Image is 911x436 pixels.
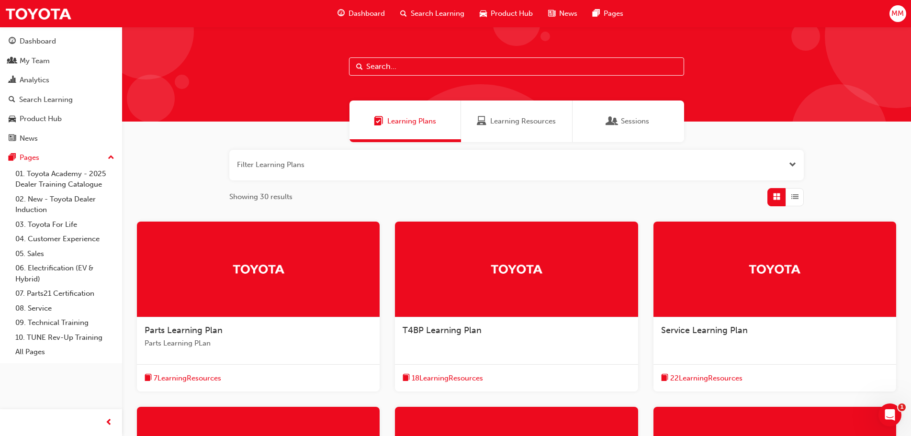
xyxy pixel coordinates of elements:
a: TrakService Learning Planbook-icon22LearningResources [653,222,896,392]
span: pages-icon [593,8,600,20]
a: 09. Technical Training [11,315,118,330]
button: DashboardMy TeamAnalyticsSearch LearningProduct HubNews [4,31,118,149]
span: List [791,191,799,202]
button: MM [889,5,906,22]
a: 05. Sales [11,246,118,261]
span: Learning Resources [477,116,486,127]
span: Showing 30 results [229,191,292,202]
span: 22 Learning Resources [670,373,742,384]
img: Trak [490,260,543,277]
a: Analytics [4,71,118,89]
span: search-icon [400,8,407,20]
a: 08. Service [11,301,118,316]
span: Sessions [607,116,617,127]
div: My Team [20,56,50,67]
span: T4BP Learning Plan [403,325,482,335]
a: guage-iconDashboard [330,4,393,23]
span: book-icon [661,372,668,384]
button: Open the filter [789,159,796,170]
a: 03. Toyota For Life [11,217,118,232]
button: book-icon18LearningResources [403,372,483,384]
img: Trak [232,260,285,277]
a: SessionsSessions [573,101,684,142]
a: TrakT4BP Learning Planbook-icon18LearningResources [395,222,638,392]
a: Product Hub [4,110,118,128]
span: News [559,8,577,19]
button: Pages [4,149,118,167]
span: people-icon [9,57,16,66]
span: Grid [773,191,780,202]
a: search-iconSearch Learning [393,4,472,23]
a: 06. Electrification (EV & Hybrid) [11,261,118,286]
span: prev-icon [105,417,112,429]
span: news-icon [548,8,555,20]
span: guage-icon [337,8,345,20]
button: book-icon7LearningResources [145,372,221,384]
input: Search... [349,57,684,76]
iframe: Intercom live chat [878,403,901,426]
span: news-icon [9,134,16,143]
a: 10. TUNE Rev-Up Training [11,330,118,345]
div: Pages [20,152,39,163]
img: Trak [748,260,801,277]
img: Trak [5,3,72,24]
div: Search Learning [19,94,73,105]
span: Sessions [621,116,649,127]
span: Dashboard [349,8,385,19]
div: News [20,133,38,144]
span: Learning Resources [490,116,556,127]
span: Learning Plans [374,116,383,127]
span: Search [356,61,363,72]
div: Product Hub [20,113,62,124]
a: 01. Toyota Academy - 2025 Dealer Training Catalogue [11,167,118,192]
span: Learning Plans [387,116,436,127]
a: Learning PlansLearning Plans [349,101,461,142]
a: My Team [4,52,118,70]
a: 04. Customer Experience [11,232,118,246]
span: car-icon [480,8,487,20]
span: up-icon [108,152,114,164]
a: TrakParts Learning PlanParts Learning PLanbook-icon7LearningResources [137,222,380,392]
a: 07. Parts21 Certification [11,286,118,301]
span: book-icon [403,372,410,384]
span: Product Hub [491,8,533,19]
a: pages-iconPages [585,4,631,23]
span: chart-icon [9,76,16,85]
a: Dashboard [4,33,118,50]
a: All Pages [11,345,118,359]
a: Learning ResourcesLearning Resources [461,101,573,142]
a: News [4,130,118,147]
div: Analytics [20,75,49,86]
span: MM [891,8,904,19]
span: book-icon [145,372,152,384]
span: Pages [604,8,623,19]
span: guage-icon [9,37,16,46]
a: news-iconNews [540,4,585,23]
span: pages-icon [9,154,16,162]
span: Service Learning Plan [661,325,748,335]
span: car-icon [9,115,16,123]
span: 1 [898,403,906,411]
span: Parts Learning PLan [145,338,372,349]
a: Search Learning [4,91,118,109]
span: search-icon [9,96,15,104]
div: Dashboard [20,36,56,47]
a: 02. New - Toyota Dealer Induction [11,192,118,217]
button: book-icon22LearningResources [661,372,742,384]
a: car-iconProduct Hub [472,4,540,23]
span: 7 Learning Resources [154,373,221,384]
span: Search Learning [411,8,464,19]
span: Parts Learning Plan [145,325,223,335]
span: 18 Learning Resources [412,373,483,384]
